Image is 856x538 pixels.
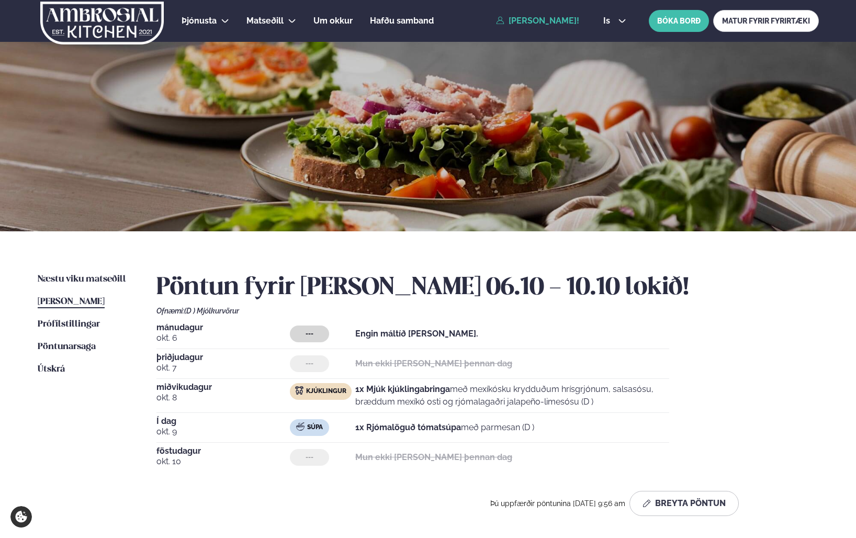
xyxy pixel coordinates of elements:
[156,332,290,344] span: okt. 6
[649,10,709,32] button: BÓKA BORÐ
[40,2,165,44] img: logo
[355,383,669,408] p: með mexíkósku krydduðum hrísgrjónum, salsasósu, bræddum mexíkó osti og rjómalagaðri jalapeño-lime...
[38,341,96,353] a: Pöntunarsaga
[38,363,65,376] a: Útskrá
[156,417,290,425] span: Í dag
[156,391,290,404] span: okt. 8
[38,296,105,308] a: [PERSON_NAME]
[306,360,313,368] span: ---
[307,423,323,432] span: Súpa
[156,455,290,468] span: okt. 10
[246,15,284,27] a: Matseðill
[38,318,100,331] a: Prófílstillingar
[355,452,512,462] strong: Mun ekki [PERSON_NAME] þennan dag
[38,297,105,306] span: [PERSON_NAME]
[355,422,461,432] strong: 1x Rjómalöguð tómatsúpa
[313,15,353,27] a: Um okkur
[156,273,819,302] h2: Pöntun fyrir [PERSON_NAME] 06.10 - 10.10 lokið!
[355,421,534,434] p: með parmesan (D )
[182,15,217,27] a: Þjónusta
[38,275,126,284] span: Næstu viku matseðill
[184,307,239,315] span: (D ) Mjólkurvörur
[370,15,434,27] a: Hafðu samband
[38,273,126,286] a: Næstu viku matseðill
[496,16,579,26] a: [PERSON_NAME]!
[306,453,313,462] span: ---
[713,10,819,32] a: MATUR FYRIR FYRIRTÆKI
[182,16,217,26] span: Þjónusta
[38,320,100,329] span: Prófílstillingar
[306,387,346,396] span: Kjúklingur
[156,323,290,332] span: mánudagur
[156,307,819,315] div: Ofnæmi:
[313,16,353,26] span: Um okkur
[355,329,478,339] strong: Engin máltíð [PERSON_NAME].
[156,425,290,438] span: okt. 9
[490,499,625,508] span: Þú uppfærðir pöntunina [DATE] 9:56 am
[38,342,96,351] span: Pöntunarsaga
[156,353,290,362] span: þriðjudagur
[10,506,32,528] a: Cookie settings
[38,365,65,374] span: Útskrá
[156,447,290,455] span: föstudagur
[156,383,290,391] span: miðvikudagur
[629,491,739,516] button: Breyta Pöntun
[603,17,613,25] span: is
[295,386,303,395] img: chicken.svg
[355,358,512,368] strong: Mun ekki [PERSON_NAME] þennan dag
[306,330,313,338] span: ---
[296,422,305,431] img: soup.svg
[246,16,284,26] span: Matseðill
[355,384,450,394] strong: 1x Mjúk kjúklingabringa
[370,16,434,26] span: Hafðu samband
[156,362,290,374] span: okt. 7
[595,17,634,25] button: is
